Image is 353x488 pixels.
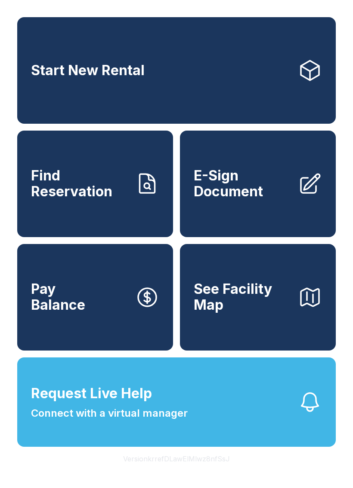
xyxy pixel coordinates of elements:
a: E-Sign Document [180,131,336,237]
span: Request Live Help [31,383,152,404]
button: VersionkrrefDLawElMlwz8nfSsJ [116,447,237,471]
button: PayBalance [17,244,173,351]
span: Connect with a virtual manager [31,406,188,421]
span: Pay Balance [31,281,85,313]
span: Start New Rental [31,63,145,79]
span: See Facility Map [194,281,291,313]
button: See Facility Map [180,244,336,351]
span: E-Sign Document [194,168,291,199]
span: Find Reservation [31,168,128,199]
button: Request Live HelpConnect with a virtual manager [17,357,336,447]
a: Find Reservation [17,131,173,237]
a: Start New Rental [17,17,336,124]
